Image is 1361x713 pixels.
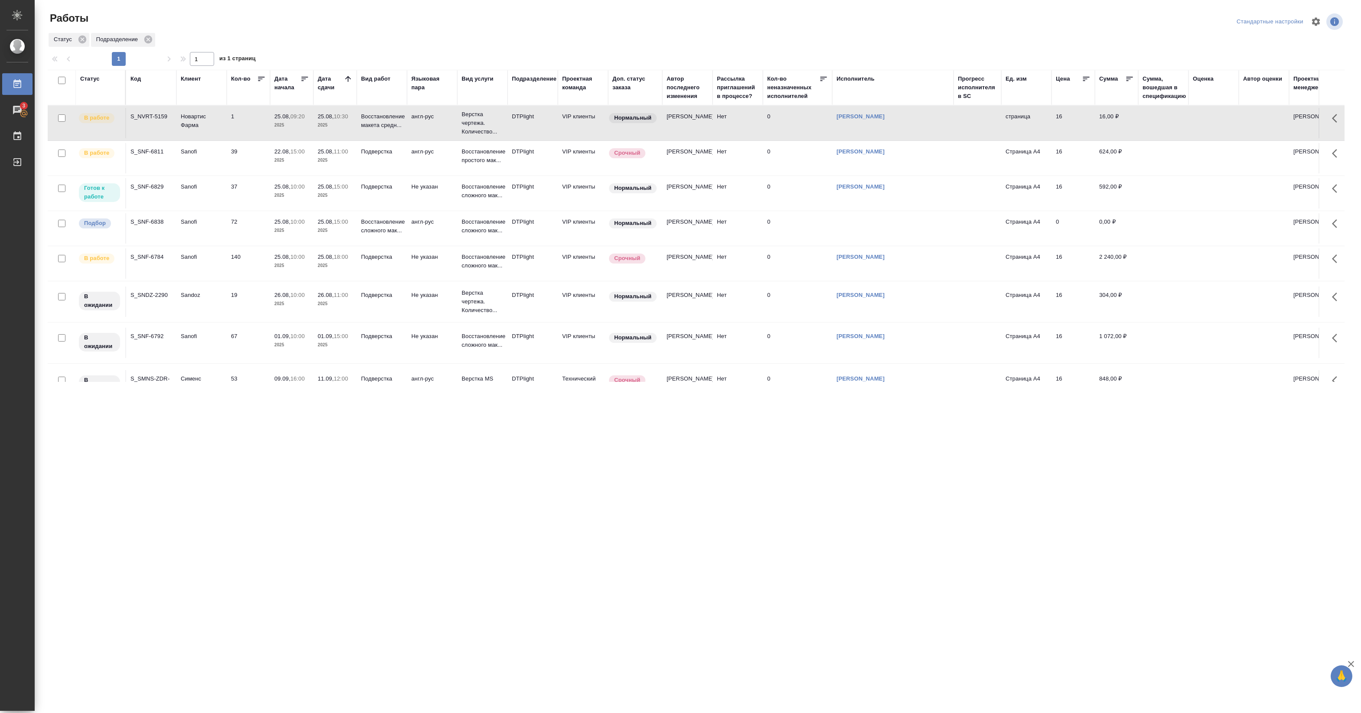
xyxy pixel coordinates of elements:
p: 2025 [318,300,352,308]
a: [PERSON_NAME] [837,254,885,260]
button: 🙏 [1331,665,1352,687]
p: Восстановление сложного мак... [462,218,503,235]
div: Подразделение [91,33,155,47]
p: Восстановление простого мак... [462,147,503,165]
span: из 1 страниц [219,53,256,66]
div: Подразделение [512,75,557,83]
p: 10:00 [290,292,305,298]
div: Исполнитель [837,75,875,83]
div: Исполнитель выполняет работу [78,253,121,264]
td: [PERSON_NAME] [1289,143,1339,173]
p: 2025 [274,341,309,349]
div: Вид работ [361,75,391,83]
p: 10:00 [290,254,305,260]
p: 18:00 [334,254,348,260]
td: VIP клиенты [558,178,608,208]
p: 25.08, [318,148,334,155]
td: Нет [713,213,763,244]
p: В работе [84,114,109,122]
td: 0 [763,143,832,173]
div: Сумма, вошедшая в спецификацию [1143,75,1186,101]
div: Вид услуги [462,75,494,83]
p: Восстановление сложного мак... [462,253,503,270]
td: VIP клиенты [558,328,608,358]
p: Срочный [614,376,640,384]
p: 01.09, [318,333,334,339]
p: 15:00 [334,183,348,190]
p: 25.08, [318,218,334,225]
td: 848,00 ₽ [1095,370,1138,400]
td: 140 [227,248,270,279]
p: Sanofi [181,218,222,226]
td: Нет [713,370,763,400]
button: Здесь прячутся важные кнопки [1327,370,1348,391]
div: Клиент [181,75,201,83]
p: Восстановление сложного мак... [462,182,503,200]
td: 53 [227,370,270,400]
td: Нет [713,287,763,317]
td: 0 [763,328,832,358]
span: 🙏 [1334,667,1349,685]
p: 2025 [318,226,352,235]
p: Верстка чертежа. Количество... [462,289,503,315]
a: [PERSON_NAME] [837,148,885,155]
div: Сумма [1099,75,1118,83]
a: [PERSON_NAME] [837,113,885,120]
div: Кол-во неназначенных исполнителей [767,75,819,101]
p: 2025 [318,341,352,349]
td: 16 [1052,143,1095,173]
p: 15:00 [334,218,348,225]
p: 2025 [318,191,352,200]
div: Оценка [1193,75,1214,83]
p: Подверстка [361,374,403,383]
td: 19 [227,287,270,317]
td: DTPlight [508,248,558,279]
td: DTPlight [508,370,558,400]
td: DTPlight [508,178,558,208]
td: [PERSON_NAME] [1289,328,1339,358]
td: VIP клиенты [558,213,608,244]
td: Страница А4 [1001,287,1052,317]
p: В ожидании [84,292,115,309]
p: 2025 [274,121,309,130]
p: Подверстка [361,147,403,156]
p: Sanofi [181,182,222,191]
div: S_SNF-6838 [130,218,172,226]
div: Проектные менеджеры [1293,75,1335,92]
p: Сименс Здравоохранение [181,374,222,392]
td: [PERSON_NAME] [662,178,713,208]
div: Ед. изм [1006,75,1027,83]
p: Статус [54,35,75,44]
td: 16 [1052,287,1095,317]
td: 67 [227,328,270,358]
p: Подразделение [96,35,141,44]
td: [PERSON_NAME] [1289,108,1339,138]
p: 25.08, [274,113,290,120]
div: Исполнитель выполняет работу [78,147,121,159]
td: Страница А4 [1001,248,1052,279]
td: [PERSON_NAME] [662,328,713,358]
p: 16:00 [290,375,305,382]
p: 25.08, [274,254,290,260]
td: Страница А4 [1001,143,1052,173]
p: В ожидании [84,376,115,393]
td: Не указан [407,248,457,279]
td: Нет [713,248,763,279]
p: 25.08, [318,254,334,260]
p: Восстановление сложного мак... [462,332,503,349]
p: В работе [84,254,109,263]
p: Sanofi [181,147,222,156]
a: [PERSON_NAME] [837,375,885,382]
td: 16 [1052,178,1095,208]
div: S_NVRT-5159 [130,112,172,121]
p: 26.08, [274,292,290,298]
div: Рассылка приглашений в процессе? [717,75,759,101]
div: Исполнитель может приступить к работе [78,182,121,203]
p: Sandoz [181,291,222,300]
p: 10:00 [290,333,305,339]
button: Здесь прячутся важные кнопки [1327,213,1348,234]
p: Нормальный [614,219,651,228]
td: Страница А4 [1001,178,1052,208]
p: 2025 [274,261,309,270]
div: Языковая пара [411,75,453,92]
